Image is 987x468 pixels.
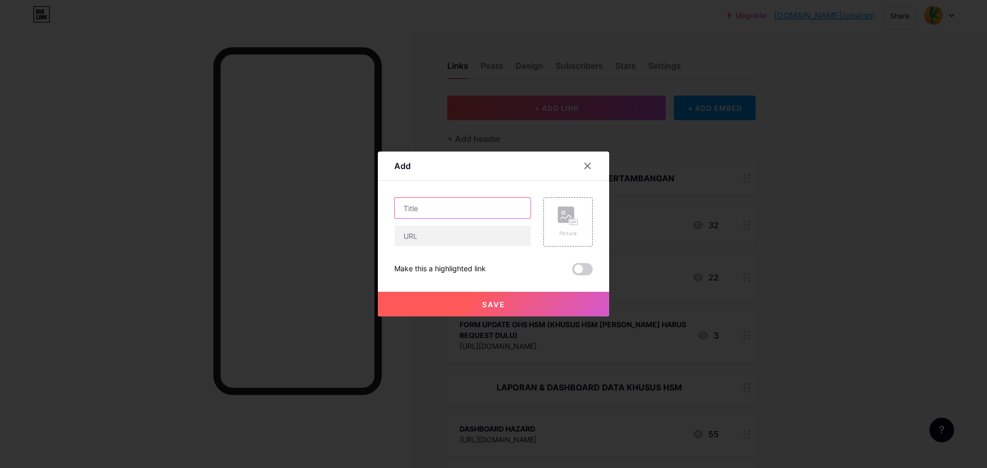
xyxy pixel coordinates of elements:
div: Add [394,160,411,172]
input: Title [395,198,531,218]
span: Save [482,300,505,309]
input: URL [395,226,531,246]
button: Save [378,292,609,316]
div: Picture [558,230,578,237]
div: Make this a highlighted link [394,263,486,275]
